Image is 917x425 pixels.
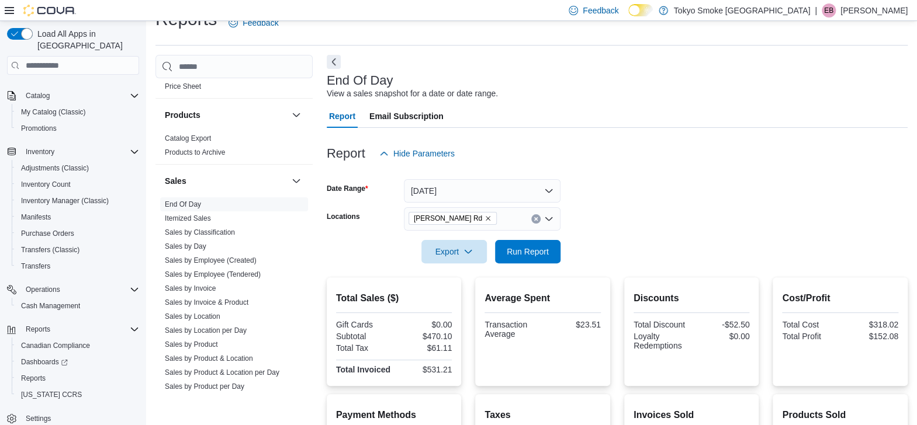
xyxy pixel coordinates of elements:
a: Sales by Product & Location [165,354,253,363]
span: Transfers (Classic) [16,243,139,257]
span: Inventory [26,147,54,156]
a: Transfers (Classic) [16,243,84,257]
span: Promotions [16,121,139,135]
span: Feedback [583,5,618,16]
button: Transfers [12,258,144,274]
button: Transfers (Classic) [12,242,144,258]
span: Sales by Day [165,242,206,251]
span: Cash Management [16,299,139,313]
button: Adjustments (Classic) [12,160,144,176]
a: Inventory Manager (Classic) [16,194,113,208]
span: Sales by Invoice & Product [165,298,248,307]
span: Canadian Compliance [21,341,90,350]
div: Total Discount [634,320,689,329]
div: Total Profit [782,332,838,341]
div: $531.21 [396,365,452,374]
div: Pricing [155,79,313,98]
span: Catalog [21,89,139,103]
a: Dashboards [16,355,72,369]
span: Hide Parameters [393,148,455,159]
span: Email Subscription [369,104,444,128]
span: Canadian Compliance [16,339,139,353]
a: Catalog Export [165,134,211,142]
div: $470.10 [396,332,452,341]
span: Adjustments (Classic) [16,161,139,175]
h3: Report [327,147,365,161]
span: Sales by Location per Day [165,326,247,335]
div: $0.00 [694,332,749,341]
a: Sales by Invoice & Product [165,298,248,306]
h2: Discounts [634,291,750,305]
button: Operations [21,283,65,297]
button: Reports [2,321,144,337]
span: Transfers [21,262,50,271]
a: Sales by Location [165,312,220,321]
span: Dashboards [16,355,139,369]
label: Date Range [327,184,368,193]
span: Reports [21,322,139,336]
div: $61.11 [396,343,452,353]
button: Operations [2,281,144,298]
div: Sales [155,197,313,398]
button: Purchase Orders [12,225,144,242]
button: [DATE] [404,179,560,203]
button: Reports [21,322,55,336]
a: Sales by Classification [165,228,235,236]
div: -$52.50 [694,320,749,329]
span: Adjustments (Classic) [21,163,89,173]
span: Sales by Product & Location per Day [165,368,279,377]
button: Inventory Manager (Classic) [12,193,144,209]
button: Reports [12,370,144,386]
button: Export [421,240,487,263]
span: Feedback [243,17,278,29]
span: Dark Mode [628,16,629,17]
span: Promotions [21,124,57,133]
div: $152.08 [843,332,898,341]
div: Subtotal [336,332,392,341]
button: Products [165,109,287,121]
a: Promotions [16,121,61,135]
span: Sales by Employee (Created) [165,256,257,265]
span: Inventory Count [21,180,71,189]
a: Sales by Day [165,242,206,250]
span: Operations [21,283,139,297]
span: Sales by Employee (Tendered) [165,270,261,279]
label: Locations [327,212,360,221]
div: Loyalty Redemptions [634,332,689,350]
a: Sales by Product & Location per Day [165,368,279,377]
a: My Catalog (Classic) [16,105,91,119]
a: End Of Day [165,200,201,208]
a: Inventory Count [16,177,75,191]
a: Cash Management [16,299,85,313]
a: Purchase Orders [16,227,79,241]
a: Dashboards [12,354,144,370]
div: Transaction Average [485,320,540,339]
a: Price Sheet [165,82,201,90]
p: [PERSON_NAME] [840,4,908,18]
span: Sales by Invoice [165,284,216,293]
button: Remove Barrie Essa Rd from selection in this group [485,215,492,222]
span: Sales by Product per Day [165,382,244,391]
div: $0.00 [396,320,452,329]
span: Run Report [507,246,549,257]
div: Ebrahim Badsha [822,4,836,18]
span: Barrie Essa Rd [409,212,497,225]
button: [US_STATE] CCRS [12,386,144,403]
span: Settings [26,414,51,423]
a: Products to Archive [165,148,225,156]
a: Sales by Employee (Created) [165,256,257,264]
a: Adjustments (Classic) [16,161,94,175]
h2: Cost/Profit [782,291,898,305]
a: Feedback [224,11,283,34]
span: Export [428,240,480,263]
span: Inventory [21,145,139,159]
button: Run Report [495,240,560,263]
a: Sales by Invoice [165,284,216,292]
h2: Taxes [485,408,601,422]
p: | [815,4,817,18]
div: Total Tax [336,343,392,353]
a: Transfers [16,259,55,273]
div: Total Cost [782,320,838,329]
